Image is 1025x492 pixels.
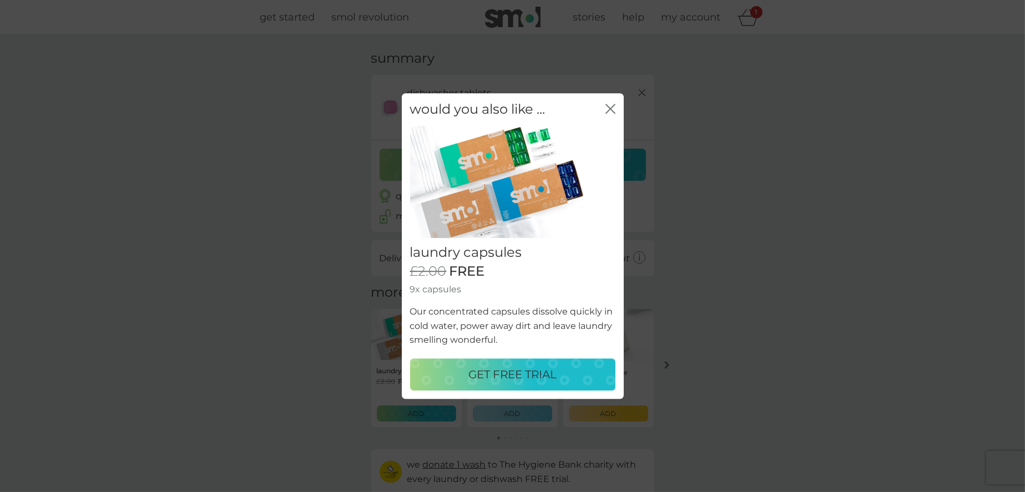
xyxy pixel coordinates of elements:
span: FREE [450,263,485,280]
span: £2.00 [410,263,447,280]
h2: laundry capsules [410,245,615,261]
button: GET FREE TRIAL [410,358,615,390]
p: 9x capsules [410,282,615,297]
p: GET FREE TRIAL [468,366,557,383]
button: close [605,104,615,115]
p: Our concentrated capsules dissolve quickly in cold water, power away dirt and leave laundry smell... [410,305,615,347]
h2: would you also like ... [410,102,546,118]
